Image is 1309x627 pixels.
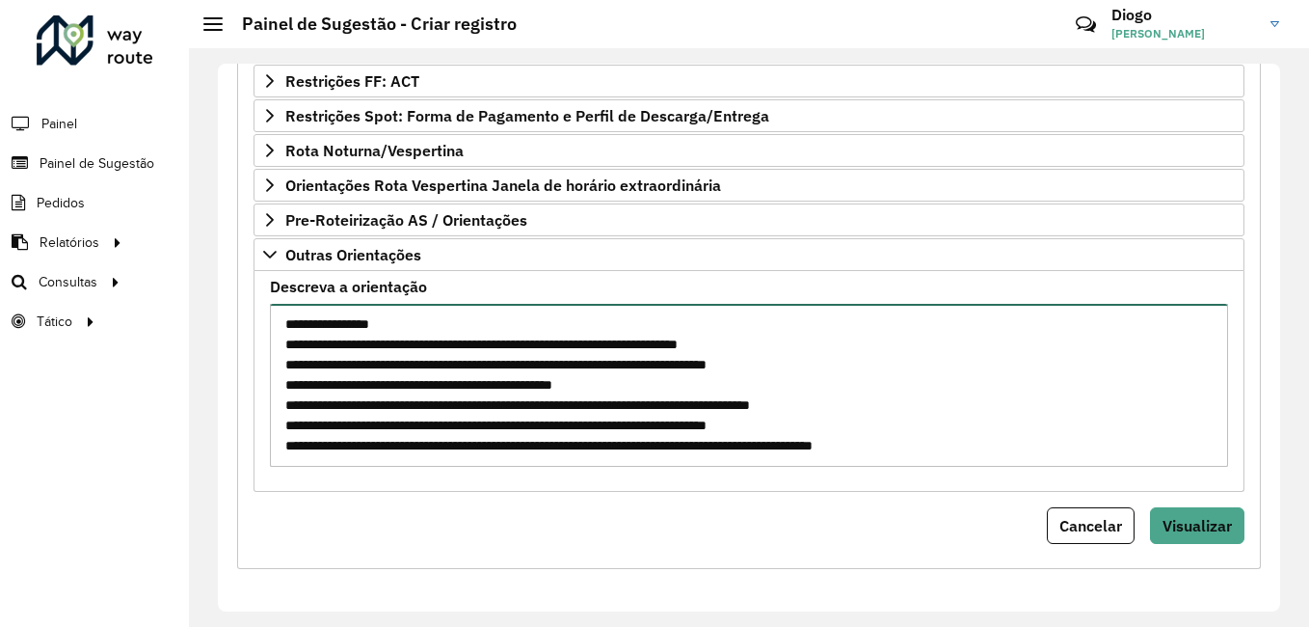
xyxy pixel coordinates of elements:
[1047,507,1135,544] button: Cancelar
[270,275,427,298] label: Descreva a orientação
[285,143,464,158] span: Rota Noturna/Vespertina
[254,271,1244,492] div: Outras Orientações
[1162,516,1232,535] span: Visualizar
[285,177,721,193] span: Orientações Rota Vespertina Janela de horário extraordinária
[1059,516,1122,535] span: Cancelar
[1065,4,1107,45] a: Contato Rápido
[254,65,1244,97] a: Restrições FF: ACT
[254,238,1244,271] a: Outras Orientações
[223,14,517,35] h2: Painel de Sugestão - Criar registro
[40,153,154,174] span: Painel de Sugestão
[37,193,85,213] span: Pedidos
[41,114,77,134] span: Painel
[285,73,419,89] span: Restrições FF: ACT
[40,232,99,253] span: Relatórios
[254,169,1244,202] a: Orientações Rota Vespertina Janela de horário extraordinária
[254,99,1244,132] a: Restrições Spot: Forma de Pagamento e Perfil de Descarga/Entrega
[1111,6,1256,24] h3: Diogo
[285,108,769,123] span: Restrições Spot: Forma de Pagamento e Perfil de Descarga/Entrega
[1150,507,1244,544] button: Visualizar
[285,212,527,228] span: Pre-Roteirização AS / Orientações
[37,312,72,332] span: Tático
[254,134,1244,167] a: Rota Noturna/Vespertina
[39,272,97,292] span: Consultas
[1111,25,1256,42] span: [PERSON_NAME]
[285,247,421,262] span: Outras Orientações
[254,204,1244,236] a: Pre-Roteirização AS / Orientações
